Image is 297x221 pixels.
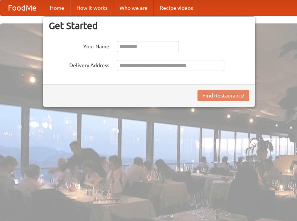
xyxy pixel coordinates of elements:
[70,0,114,15] a: How it works
[44,0,70,15] a: Home
[49,41,109,50] label: Your Name
[0,0,44,15] a: FoodMe
[197,90,249,101] button: Find Restaurants!
[154,0,199,15] a: Recipe videos
[49,20,249,31] h3: Get Started
[114,0,154,15] a: Who we are
[49,60,109,69] label: Delivery Address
